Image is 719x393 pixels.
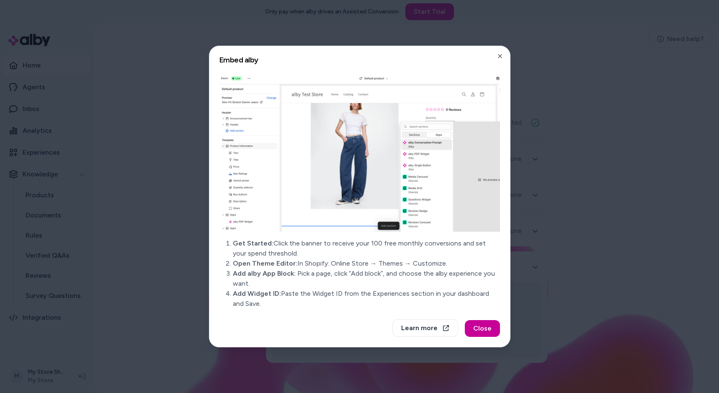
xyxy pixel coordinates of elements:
li: Pick a page, click “Add block”, and choose the alby experience you want. [233,269,500,289]
span: Add alby App Block: [233,269,296,277]
button: Learn more [392,319,458,337]
button: Close [465,320,500,337]
img: Shopify Onboarding [219,74,500,232]
span: Add Widget ID: [233,290,281,297]
li: Paste the Widget ID from the Experiences section in your dashboard and Save. [233,289,500,309]
span: Get Started: [233,239,273,247]
h2: Embed alby [219,56,500,64]
li: Click the banner to receive your 100 free monthly conversions and set your spend threshold. [233,238,500,259]
span: Open Theme Editor: [233,259,297,267]
li: In Shopify: Online Store → Themes → Customize. [233,259,500,269]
